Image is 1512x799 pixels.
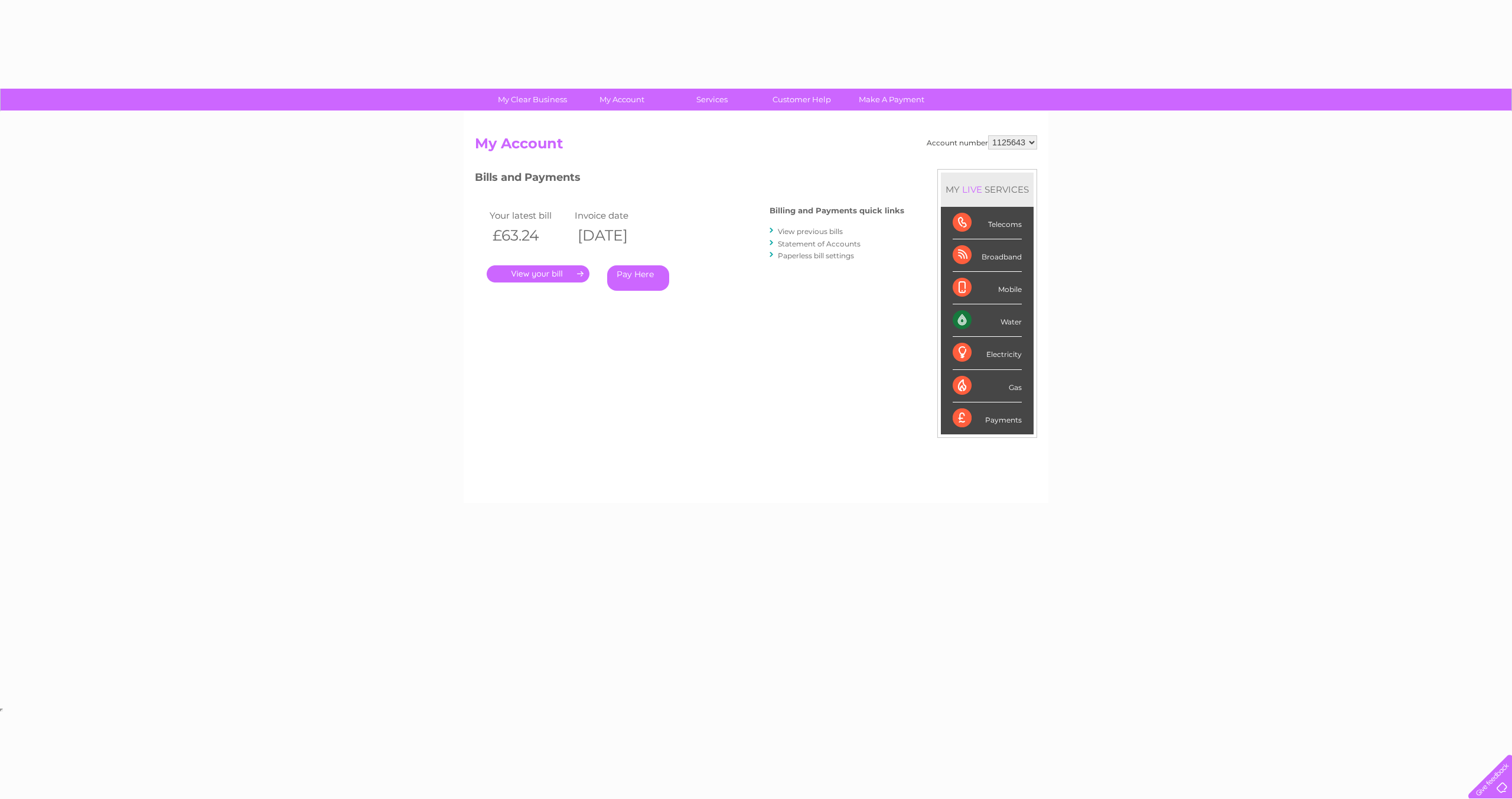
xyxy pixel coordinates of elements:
[778,227,843,236] a: View previous bills
[778,251,854,260] a: Paperless bill settings
[953,207,1022,239] div: Telecoms
[607,265,669,291] a: Pay Here
[475,135,1037,158] h2: My Account
[953,239,1022,272] div: Broadband
[953,272,1022,304] div: Mobile
[927,135,1037,150] div: Account number
[953,337,1022,369] div: Electricity
[484,89,581,111] a: My Clear Business
[487,265,589,282] a: .
[843,89,940,111] a: Make A Payment
[487,207,572,223] td: Your latest bill
[572,223,657,248] th: [DATE]
[960,184,985,195] div: LIVE
[953,304,1022,337] div: Water
[753,89,850,111] a: Customer Help
[953,370,1022,402] div: Gas
[941,173,1034,206] div: MY SERVICES
[475,169,904,190] h3: Bills and Payments
[770,206,904,215] h4: Billing and Payments quick links
[487,223,572,248] th: £63.24
[572,207,657,223] td: Invoice date
[663,89,761,111] a: Services
[953,402,1022,434] div: Payments
[778,239,861,248] a: Statement of Accounts
[573,89,671,111] a: My Account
